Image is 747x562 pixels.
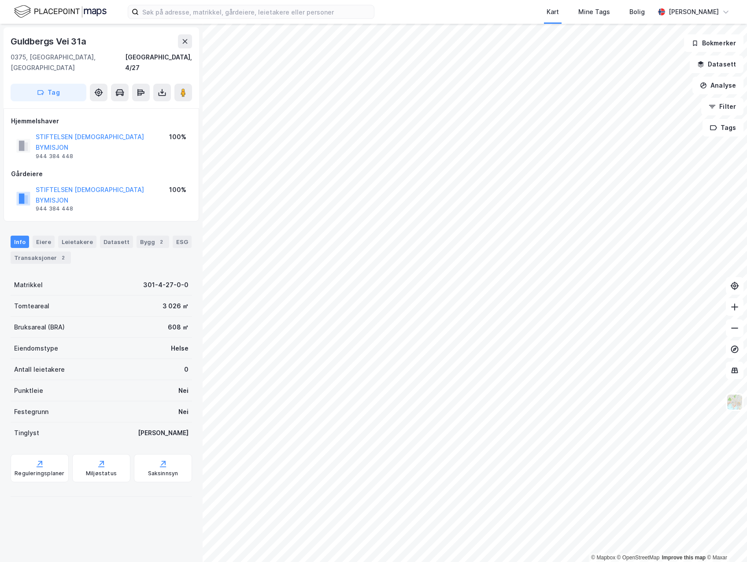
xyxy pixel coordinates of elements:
button: Tags [703,119,743,137]
div: Bruksareal (BRA) [14,322,65,333]
div: 944 384 448 [36,205,73,212]
button: Tag [11,84,86,101]
div: 608 ㎡ [168,322,189,333]
div: Mine Tags [578,7,610,17]
div: 301-4-27-0-0 [143,280,189,290]
div: Punktleie [14,385,43,396]
div: ESG [173,236,192,248]
div: Bygg [137,236,169,248]
div: Gårdeiere [11,169,192,179]
div: Guldbergs Vei 31a [11,34,88,48]
a: OpenStreetMap [617,555,660,561]
div: Antall leietakere [14,364,65,375]
div: [PERSON_NAME] [669,7,719,17]
button: Filter [701,98,743,115]
div: Hjemmelshaver [11,116,192,126]
button: Analyse [692,77,743,94]
input: Søk på adresse, matrikkel, gårdeiere, leietakere eller personer [139,5,374,18]
img: logo.f888ab2527a4732fd821a326f86c7f29.svg [14,4,107,19]
div: Kart [547,7,559,17]
div: [PERSON_NAME] [138,428,189,438]
div: 3 026 ㎡ [163,301,189,311]
div: Helse [171,343,189,354]
div: Bolig [629,7,645,17]
div: 2 [59,253,67,262]
div: Nei [178,385,189,396]
div: Tinglyst [14,428,39,438]
div: 100% [169,185,186,195]
button: Datasett [690,55,743,73]
div: Transaksjoner [11,251,71,264]
div: Tomteareal [14,301,49,311]
div: Miljøstatus [86,470,117,477]
div: 0 [184,364,189,375]
div: 2 [157,237,166,246]
a: Mapbox [591,555,615,561]
div: Leietakere [58,236,96,248]
div: Reguleringsplaner [15,470,64,477]
div: Info [11,236,29,248]
img: Z [726,394,743,410]
div: 944 384 448 [36,153,73,160]
div: 0375, [GEOGRAPHIC_DATA], [GEOGRAPHIC_DATA] [11,52,125,73]
div: Nei [178,407,189,417]
div: Kontrollprogram for chat [703,520,747,562]
div: [GEOGRAPHIC_DATA], 4/27 [125,52,192,73]
a: Improve this map [662,555,706,561]
div: Matrikkel [14,280,43,290]
iframe: Chat Widget [703,520,747,562]
div: Datasett [100,236,133,248]
div: Saksinnsyn [148,470,178,477]
div: Eiendomstype [14,343,58,354]
button: Bokmerker [684,34,743,52]
div: Eiere [33,236,55,248]
div: Festegrunn [14,407,48,417]
div: 100% [169,132,186,142]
